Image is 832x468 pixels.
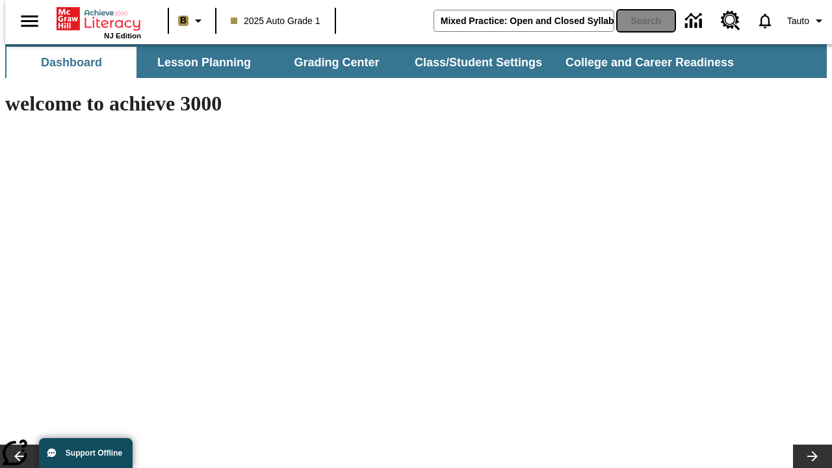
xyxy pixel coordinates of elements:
span: 2025 Auto Grade 1 [231,14,320,28]
a: Home [57,6,141,32]
button: College and Career Readiness [555,47,744,78]
span: Tauto [787,14,809,28]
span: NJ Edition [104,32,141,40]
button: Lesson carousel, Next [793,445,832,468]
input: search field [434,10,614,31]
button: Dashboard [6,47,136,78]
a: Data Center [677,3,713,39]
button: Lesson Planning [139,47,269,78]
button: Open side menu [10,2,49,40]
div: SubNavbar [5,44,827,78]
button: Grading Center [272,47,402,78]
div: SubNavbar [5,47,746,78]
span: B [180,12,187,29]
button: Support Offline [39,438,133,468]
a: Notifications [748,4,782,38]
button: Boost Class color is light brown. Change class color [173,9,211,32]
h1: welcome to achieve 3000 [5,92,567,116]
span: Support Offline [66,448,122,458]
a: Resource Center, Will open in new tab [713,3,748,38]
button: Class/Student Settings [404,47,552,78]
div: Home [57,5,141,40]
button: Profile/Settings [782,9,832,32]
